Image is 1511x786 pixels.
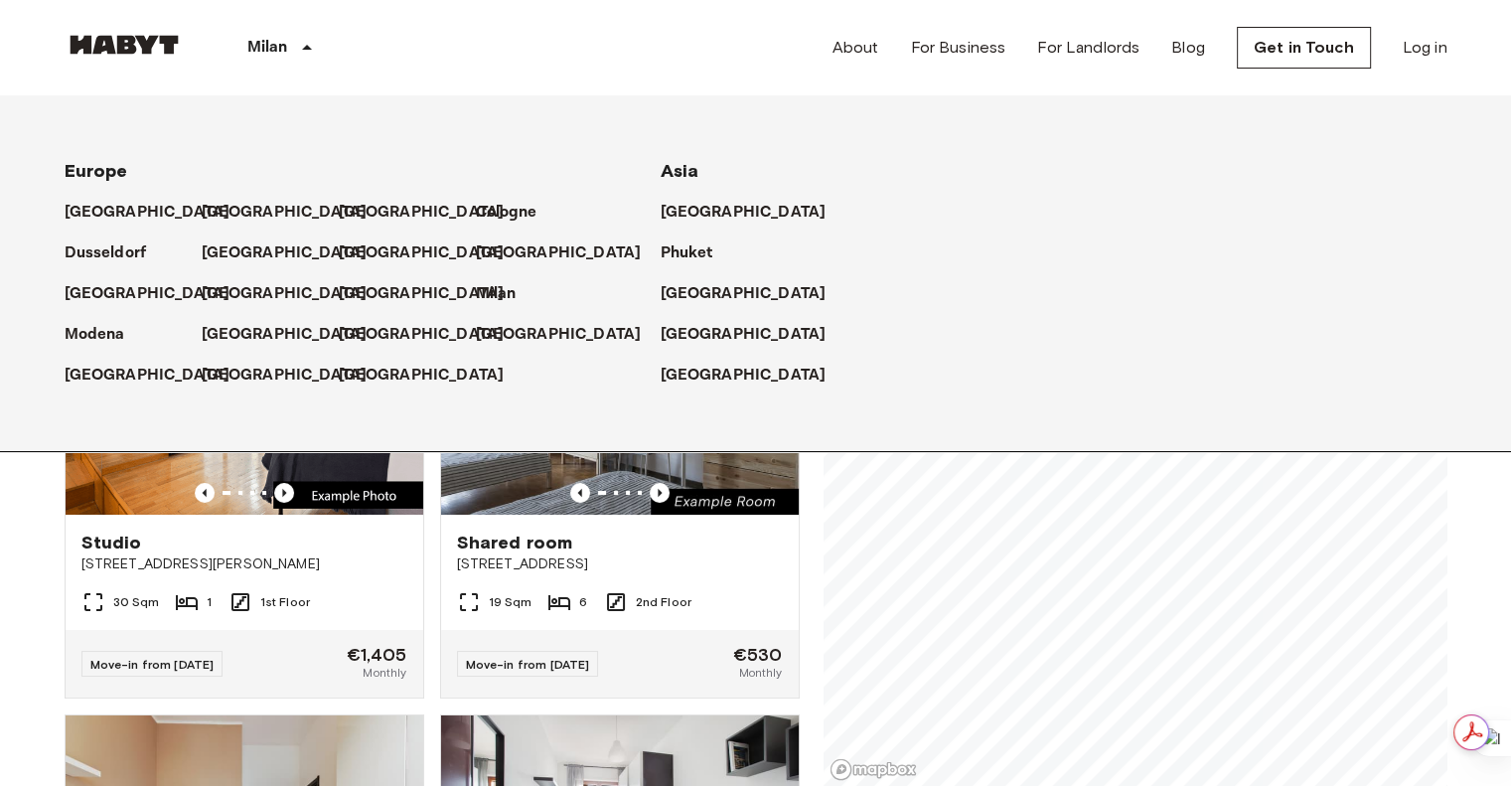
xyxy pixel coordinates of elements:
span: Monthly [363,664,406,682]
a: [GEOGRAPHIC_DATA] [661,364,846,388]
span: 30 Sqm [113,593,160,611]
a: [GEOGRAPHIC_DATA] [339,323,525,347]
p: [GEOGRAPHIC_DATA] [202,241,368,265]
button: Previous image [274,483,294,503]
a: Dusseldorf [65,241,167,265]
span: 1 [207,593,212,611]
a: [GEOGRAPHIC_DATA] [661,201,846,225]
span: €1,405 [347,646,407,664]
a: For Landlords [1037,36,1139,60]
a: Log in [1403,36,1447,60]
span: [STREET_ADDRESS][PERSON_NAME] [81,554,407,574]
a: [GEOGRAPHIC_DATA] [202,364,387,388]
span: [STREET_ADDRESS] [457,554,783,574]
a: Blog [1171,36,1205,60]
button: Previous image [570,483,590,503]
p: Dusseldorf [65,241,147,265]
a: [GEOGRAPHIC_DATA] [202,201,387,225]
a: [GEOGRAPHIC_DATA] [65,201,250,225]
a: [GEOGRAPHIC_DATA] [65,364,250,388]
span: €530 [733,646,783,664]
a: [GEOGRAPHIC_DATA] [202,323,387,347]
span: Move-in from [DATE] [466,657,590,672]
span: 2nd Floor [636,593,691,611]
img: Habyt [65,35,184,55]
p: [GEOGRAPHIC_DATA] [202,282,368,306]
p: [GEOGRAPHIC_DATA] [339,282,505,306]
a: Mapbox logo [830,758,917,781]
p: [GEOGRAPHIC_DATA] [339,323,505,347]
a: [GEOGRAPHIC_DATA] [202,282,387,306]
span: Studio [81,531,142,554]
a: [GEOGRAPHIC_DATA] [339,241,525,265]
a: Modena [65,323,145,347]
p: [GEOGRAPHIC_DATA] [661,282,827,306]
a: [GEOGRAPHIC_DATA] [339,201,525,225]
a: [GEOGRAPHIC_DATA] [661,282,846,306]
p: Cologne [476,201,537,225]
a: Marketing picture of unit IT-14-001-002-01HPrevious imagePrevious imageStudio[STREET_ADDRESS][PER... [65,275,424,699]
p: [GEOGRAPHIC_DATA] [476,241,642,265]
button: Previous image [650,483,670,503]
p: [GEOGRAPHIC_DATA] [202,364,368,388]
p: [GEOGRAPHIC_DATA] [202,201,368,225]
a: [GEOGRAPHIC_DATA] [65,282,250,306]
span: Asia [661,160,699,182]
p: [GEOGRAPHIC_DATA] [476,323,642,347]
a: For Business [910,36,1005,60]
button: Previous image [195,483,215,503]
a: [GEOGRAPHIC_DATA] [476,241,662,265]
p: [GEOGRAPHIC_DATA] [339,201,505,225]
p: [GEOGRAPHIC_DATA] [661,364,827,388]
span: Move-in from [DATE] [90,657,215,672]
span: Shared room [457,531,573,554]
span: Europe [65,160,128,182]
p: [GEOGRAPHIC_DATA] [339,364,505,388]
p: [GEOGRAPHIC_DATA] [661,201,827,225]
a: [GEOGRAPHIC_DATA] [339,364,525,388]
a: Marketing picture of unit IT-14-029-003-04HPrevious imagePrevious imageShared room[STREET_ADDRESS... [440,275,800,699]
p: [GEOGRAPHIC_DATA] [661,323,827,347]
p: [GEOGRAPHIC_DATA] [65,364,230,388]
p: [GEOGRAPHIC_DATA] [202,323,368,347]
span: 19 Sqm [489,593,532,611]
a: Get in Touch [1237,27,1371,69]
a: Phuket [661,241,733,265]
p: Milan [476,282,517,306]
p: Milan [247,36,288,60]
span: 6 [579,593,587,611]
p: [GEOGRAPHIC_DATA] [65,201,230,225]
a: [GEOGRAPHIC_DATA] [661,323,846,347]
a: Cologne [476,201,557,225]
p: Phuket [661,241,713,265]
a: Milan [476,282,536,306]
a: [GEOGRAPHIC_DATA] [476,323,662,347]
p: [GEOGRAPHIC_DATA] [339,241,505,265]
a: [GEOGRAPHIC_DATA] [339,282,525,306]
a: About [832,36,879,60]
p: Modena [65,323,125,347]
span: Monthly [738,664,782,682]
p: [GEOGRAPHIC_DATA] [65,282,230,306]
a: [GEOGRAPHIC_DATA] [202,241,387,265]
span: 1st Floor [260,593,310,611]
